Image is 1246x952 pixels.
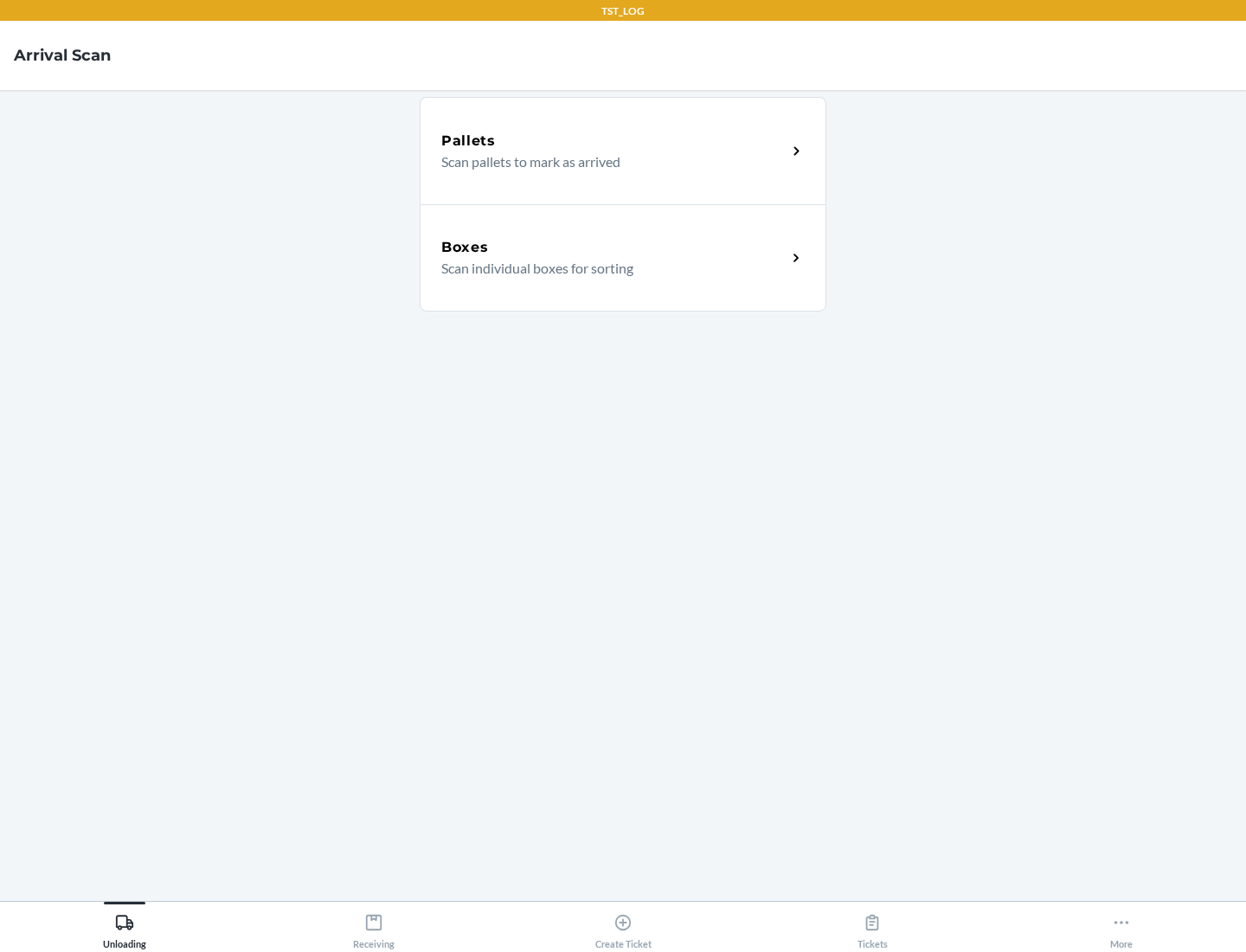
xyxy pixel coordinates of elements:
p: Scan pallets to mark as arrived [441,151,773,172]
button: Receiving [249,902,498,949]
p: Scan individual boxes for sorting [441,258,773,279]
h5: Pallets [441,131,496,151]
div: Receiving [353,906,395,949]
a: BoxesScan individual boxes for sorting [420,204,826,312]
h5: Boxes [441,237,489,258]
div: Tickets [857,906,888,949]
div: Unloading [103,906,146,949]
div: More [1110,906,1133,949]
button: Create Ticket [498,902,748,949]
p: TST_LOG [601,3,645,19]
button: More [997,902,1246,949]
a: PalletsScan pallets to mark as arrived [420,97,826,204]
div: Create Ticket [595,906,652,949]
h4: Arrival Scan [14,44,111,67]
button: Tickets [748,902,997,949]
